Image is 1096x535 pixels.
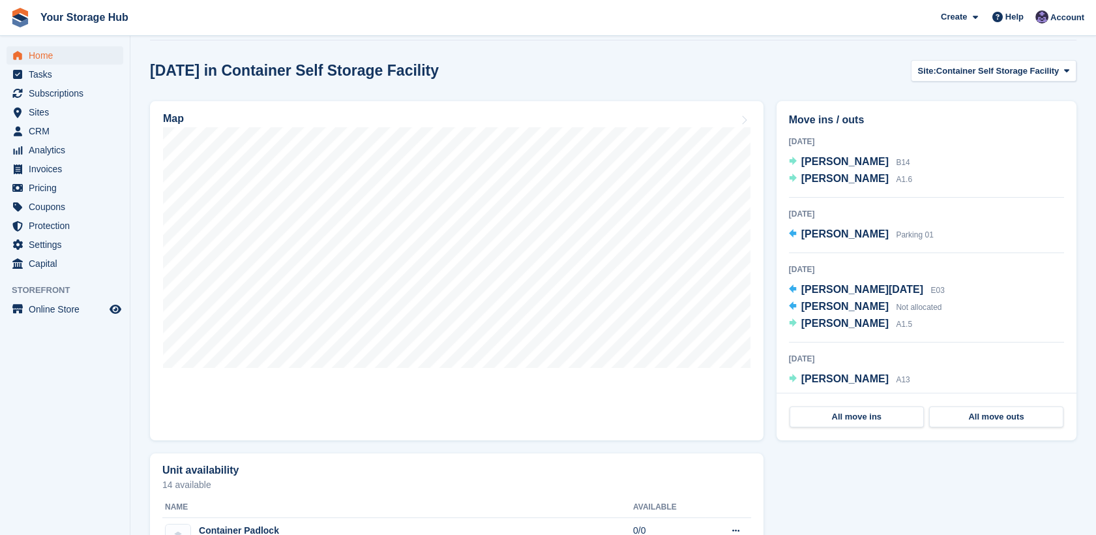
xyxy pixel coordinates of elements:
h2: Unit availability [162,465,239,476]
a: [PERSON_NAME] Not allocated [789,299,942,316]
span: Create [941,10,967,23]
img: Liam Beddard [1035,10,1048,23]
h2: [DATE] in Container Self Storage Facility [150,62,439,80]
a: menu [7,141,123,159]
h2: Map [163,113,184,125]
span: Not allocated [896,303,941,312]
div: [DATE] [789,264,1064,275]
span: A13 [896,375,910,384]
a: menu [7,179,123,197]
span: Tasks [29,65,107,84]
span: [PERSON_NAME] [801,156,889,167]
span: E03 [930,286,944,295]
p: 14 available [162,480,751,489]
span: Account [1050,11,1084,24]
a: menu [7,198,123,216]
h2: Move ins / outs [789,112,1064,128]
span: Coupons [29,198,107,216]
a: menu [7,65,123,84]
span: Parking 01 [896,230,933,239]
span: B14 [896,158,910,167]
a: menu [7,217,123,235]
th: Available [633,497,705,518]
a: menu [7,84,123,102]
span: [PERSON_NAME] [801,373,889,384]
span: CRM [29,122,107,140]
span: Capital [29,254,107,273]
span: A1.6 [896,175,912,184]
span: Analytics [29,141,107,159]
span: [PERSON_NAME] [801,318,889,329]
a: Map [150,101,763,440]
span: Protection [29,217,107,235]
a: [PERSON_NAME][DATE] E03 [789,282,945,299]
span: Invoices [29,160,107,178]
a: [PERSON_NAME] A13 [789,371,910,388]
span: Pricing [29,179,107,197]
span: Site: [918,65,936,78]
span: Settings [29,236,107,254]
th: Name [162,497,633,518]
a: All move ins [790,406,924,427]
img: stora-icon-8386f47178a22dfd0bd8f6a31ec36ba5ce8667c1dd55bd0f319d3a0aa187defe.svg [10,8,30,27]
a: menu [7,103,123,121]
span: Container Self Storage Facility [936,65,1059,78]
a: All move outs [929,406,1063,427]
span: Help [1005,10,1024,23]
span: Subscriptions [29,84,107,102]
a: menu [7,160,123,178]
a: [PERSON_NAME] A1.5 [789,316,912,333]
span: [PERSON_NAME] [801,228,889,239]
a: menu [7,122,123,140]
a: [PERSON_NAME] B14 [789,154,910,171]
a: Preview store [108,301,123,317]
a: menu [7,300,123,318]
a: [PERSON_NAME] A1.6 [789,171,912,188]
a: menu [7,254,123,273]
span: Sites [29,103,107,121]
div: [DATE] [789,136,1064,147]
div: [DATE] [789,208,1064,220]
span: [PERSON_NAME][DATE] [801,284,923,295]
a: [PERSON_NAME] Parking 01 [789,226,934,243]
span: Home [29,46,107,65]
span: [PERSON_NAME] [801,301,889,312]
span: [PERSON_NAME] [801,173,889,184]
span: Storefront [12,284,130,297]
div: [DATE] [789,353,1064,365]
a: menu [7,236,123,254]
button: Site: Container Self Storage Facility [911,60,1076,82]
a: Your Storage Hub [35,7,134,28]
span: Online Store [29,300,107,318]
a: menu [7,46,123,65]
span: A1.5 [896,320,912,329]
